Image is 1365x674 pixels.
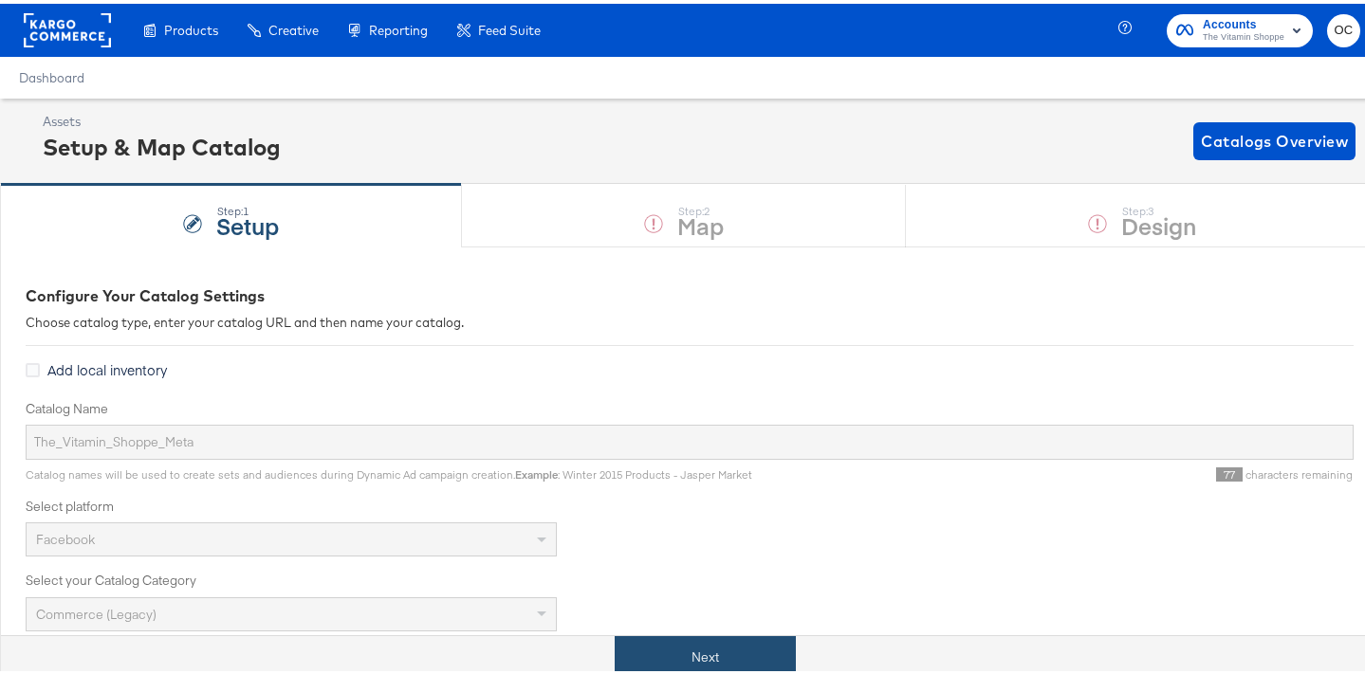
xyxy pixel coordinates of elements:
[36,602,157,619] span: Commerce (Legacy)
[216,201,279,214] div: Step: 1
[26,310,1354,328] div: Choose catalog type, enter your catalog URL and then name your catalog.
[36,527,95,544] span: Facebook
[26,568,1354,586] label: Select your Catalog Category
[1193,118,1356,156] button: Catalogs Overview
[1167,10,1313,44] button: AccountsThe Vitamin Shoppe
[1327,10,1360,44] button: OC
[26,494,1354,512] label: Select platform
[1335,16,1353,38] span: OC
[47,356,167,375] span: Add local inventory
[216,206,279,237] strong: Setup
[26,396,1354,414] label: Catalog Name
[515,464,558,478] strong: Example
[1203,27,1284,42] span: The Vitamin Shoppe
[26,464,752,478] span: Catalog names will be used to create sets and audiences during Dynamic Ad campaign creation. : Wi...
[369,19,428,34] span: Reporting
[1203,11,1284,31] span: Accounts
[1216,464,1243,478] span: 77
[26,421,1354,456] input: Name your catalog e.g. My Dynamic Product Catalog
[26,282,1354,303] div: Configure Your Catalog Settings
[752,464,1354,479] div: characters remaining
[478,19,541,34] span: Feed Suite
[19,66,84,82] a: Dashboard
[1201,124,1348,151] span: Catalogs Overview
[43,127,281,159] div: Setup & Map Catalog
[164,19,218,34] span: Products
[268,19,319,34] span: Creative
[43,109,281,127] div: Assets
